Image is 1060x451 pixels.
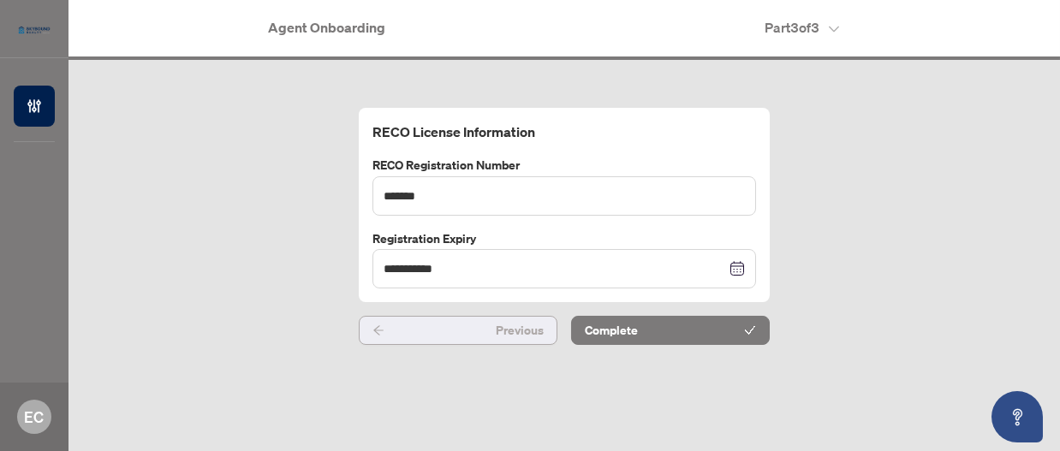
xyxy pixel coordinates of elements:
span: EC [25,405,45,429]
span: Previous [496,317,544,344]
h4: RECO License Information [372,122,756,142]
h4: Part 3 of 3 [765,17,839,38]
label: RECO Registration Number [372,156,756,175]
label: Registration Expiry [372,229,756,248]
span: arrow-left [372,324,384,336]
h4: Agent Onboarding [268,17,385,38]
span: Complete [585,317,638,344]
button: Open asap [992,391,1043,442]
button: Complete [571,316,770,345]
img: logo [14,21,55,39]
span: check [744,324,756,336]
button: Previous [359,316,557,345]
